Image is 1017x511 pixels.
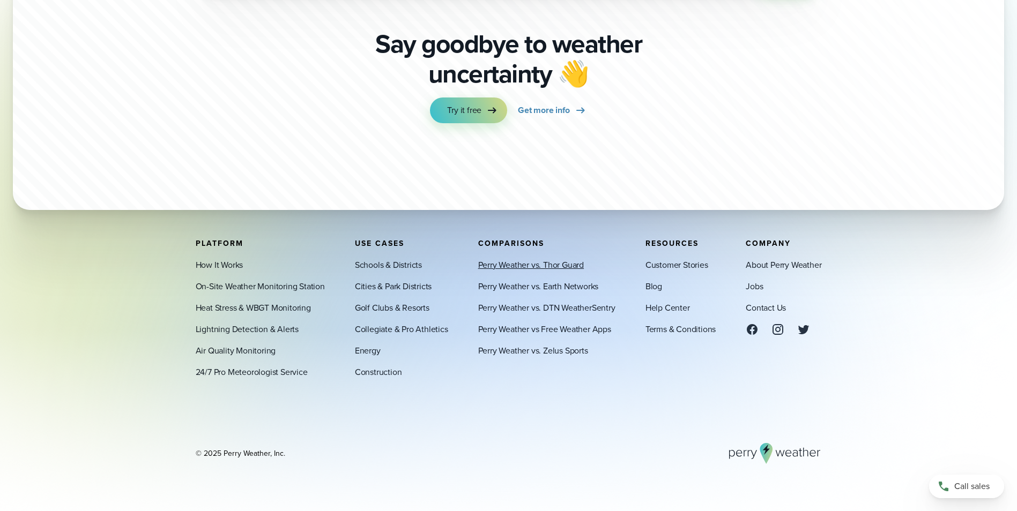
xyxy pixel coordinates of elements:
a: Perry Weather vs Free Weather Apps [478,322,611,335]
a: Air Quality Monitoring [196,344,276,357]
a: Get more info [518,97,587,123]
a: Cities & Park Districts [355,280,432,292]
span: Use Cases [355,237,404,249]
a: How It Works [196,258,243,271]
span: Try it free [447,104,481,117]
div: © 2025 Perry Weather, Inc. [196,448,285,459]
span: Comparisons [478,237,544,249]
a: Heat Stress & WBGT Monitoring [196,301,311,314]
a: Collegiate & Pro Athletics [355,322,448,335]
a: On-Site Weather Monitoring Station [196,280,325,292]
p: Say goodbye to weather uncertainty 👋 [372,29,646,89]
a: Construction [355,365,402,378]
a: Try it free [430,97,507,123]
a: About Perry Weather [746,258,821,271]
a: Perry Weather vs. Zelus Sports [478,344,588,357]
a: Help Center [645,301,690,314]
a: Blog [645,280,662,292]
a: Jobs [746,280,763,292]
a: Call sales [929,475,1004,498]
a: Perry Weather vs. Thor Guard [478,258,584,271]
a: Perry Weather vs. DTN WeatherSentry [478,301,615,314]
span: Company [746,237,791,249]
a: Energy [355,344,381,357]
span: Resources [645,237,699,249]
a: 24/7 Pro Meteorologist Service [196,365,308,378]
a: Schools & Districts [355,258,422,271]
a: Contact Us [746,301,786,314]
a: Customer Stories [645,258,708,271]
a: Terms & Conditions [645,322,716,335]
a: Golf Clubs & Resorts [355,301,429,314]
span: Call sales [954,480,990,493]
a: Lightning Detection & Alerts [196,322,299,335]
span: Get more info [518,104,569,117]
span: Platform [196,237,243,249]
a: Perry Weather vs. Earth Networks [478,280,599,292]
